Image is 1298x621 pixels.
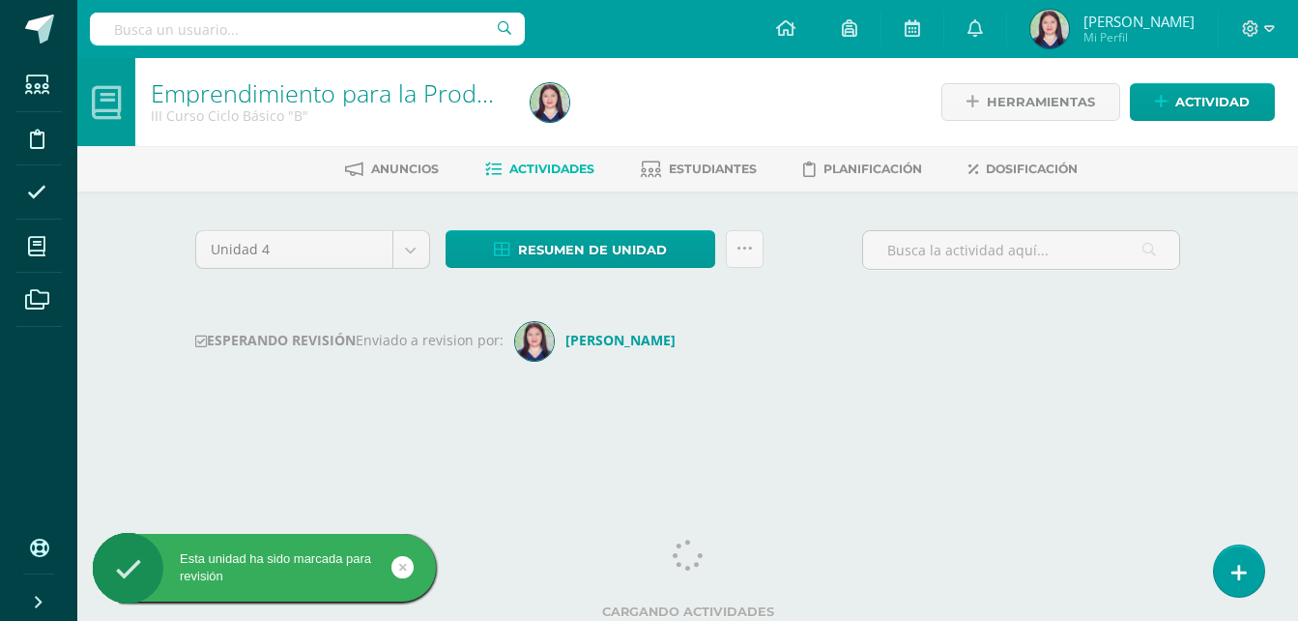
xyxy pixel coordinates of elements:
a: [PERSON_NAME] [515,331,683,349]
a: Anuncios [345,154,439,185]
span: Herramientas [987,84,1095,120]
h1: Emprendimiento para la Productividad [151,79,507,106]
img: 481143d3e0c24b1771560fd25644f162.png [531,83,569,122]
a: Herramientas [941,83,1120,121]
a: Unidad 4 [196,231,429,268]
img: c1ea4bc423d4a1d72f297729841f22a9.png [515,322,554,361]
span: Actividades [509,162,594,176]
strong: ESPERANDO REVISIÓN [195,331,356,349]
span: Unidad 4 [211,231,378,268]
span: Anuncios [371,162,439,176]
span: Mi Perfil [1083,29,1195,45]
div: Esta unidad ha sido marcada para revisión [93,550,436,585]
input: Busca la actividad aquí... [863,231,1179,269]
input: Busca un usuario... [90,13,525,45]
a: Actividades [485,154,594,185]
span: Actividad [1175,84,1250,120]
a: Estudiantes [641,154,757,185]
span: [PERSON_NAME] [1083,12,1195,31]
img: 481143d3e0c24b1771560fd25644f162.png [1030,10,1069,48]
span: Dosificación [986,162,1078,176]
span: Estudiantes [669,162,757,176]
span: Resumen de unidad [518,232,667,268]
a: Resumen de unidad [446,230,715,268]
a: Emprendimiento para la Productividad [151,76,575,109]
a: Planificación [803,154,922,185]
a: Dosificación [968,154,1078,185]
a: Actividad [1130,83,1275,121]
label: Cargando actividades [195,605,1181,619]
span: Enviado a revision por: [356,331,504,349]
strong: [PERSON_NAME] [565,331,676,349]
span: Planificación [823,162,922,176]
div: III Curso Ciclo Básico 'B' [151,106,507,125]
